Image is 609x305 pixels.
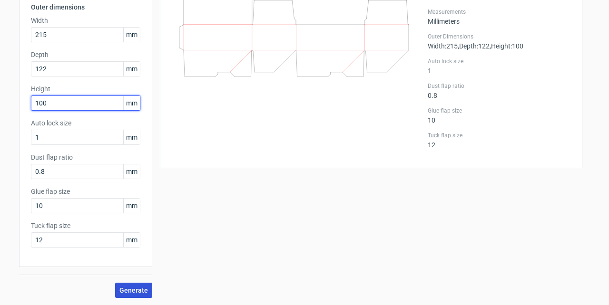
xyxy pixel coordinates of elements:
span: mm [123,164,140,179]
span: mm [123,130,140,144]
div: 0.8 [428,82,570,99]
span: mm [123,62,140,76]
label: Tuck flap size [428,132,570,139]
span: mm [123,28,140,42]
label: Glue flap size [428,107,570,114]
label: Height [31,84,140,94]
span: mm [123,199,140,213]
span: mm [123,233,140,247]
label: Glue flap size [31,187,140,196]
label: Dust flap ratio [428,82,570,90]
div: Millimeters [428,8,570,25]
label: Auto lock size [31,118,140,128]
label: Tuck flap size [31,221,140,230]
button: Generate [115,283,152,298]
label: Measurements [428,8,570,16]
h3: Outer dimensions [31,2,140,12]
label: Auto lock size [428,57,570,65]
span: mm [123,96,140,110]
div: 10 [428,107,570,124]
label: Outer Dimensions [428,33,570,40]
label: Depth [31,50,140,59]
div: 1 [428,57,570,75]
span: Width : 215 [428,42,458,50]
label: Dust flap ratio [31,152,140,162]
label: Width [31,16,140,25]
span: Generate [119,287,148,294]
span: , Height : 100 [490,42,523,50]
span: , Depth : 122 [458,42,490,50]
div: 12 [428,132,570,149]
